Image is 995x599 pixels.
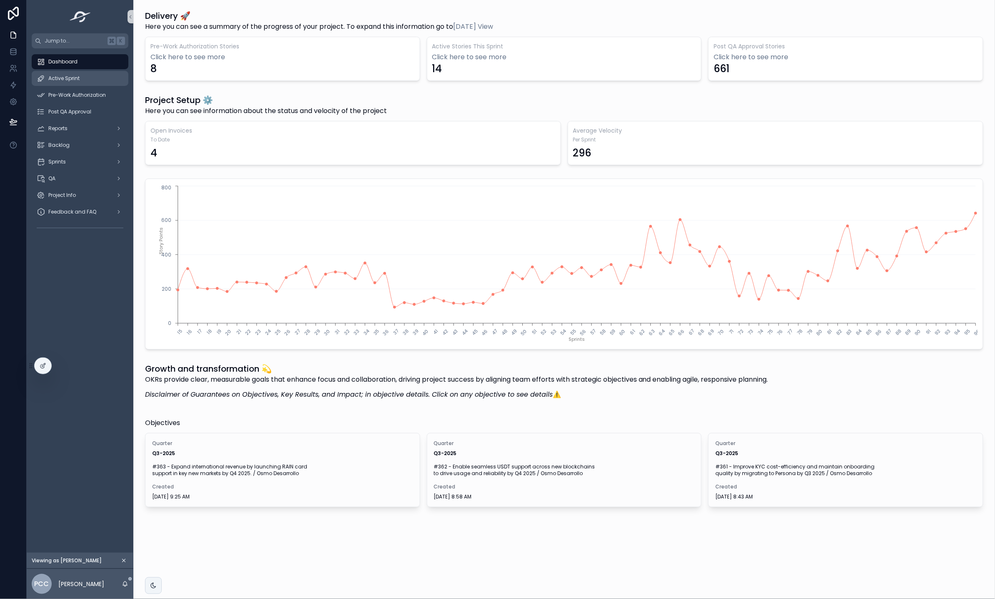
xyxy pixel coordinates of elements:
a: QuarterQ3-2025#362 - Enable seamless USDT support across new blockchains to drive usage and relia... [427,433,702,507]
h1: Project Setup ⚙️ [145,94,387,106]
a: [DATE] View [453,22,493,31]
span: [DATE] 9:25 AM [152,493,413,500]
span: Quarter [152,440,413,447]
span: Project Info [48,192,76,199]
strong: Q3-2025 [152,450,175,457]
span: Created [434,483,695,490]
span: Post QA Approval [48,108,91,115]
text: 83 [845,328,854,337]
span: Quarter [434,440,695,447]
text: 52 [539,328,548,337]
text: 33 [352,328,361,337]
span: Dashboard [48,58,78,65]
text: 71 [728,328,735,335]
text: 51 [531,328,539,336]
a: Click here to see more [150,52,415,62]
span: #362 - Enable seamless USDT support across new blockchains to drive usage and reliability by Q4 2... [434,463,695,477]
a: Active Sprint [32,71,128,86]
text: 47 [491,328,499,337]
a: Post QA Approval [32,104,128,119]
div: 661 [714,62,729,76]
h1: Growth and transformation 💫 [145,363,768,375]
text: 32 [342,328,351,337]
text: 70 [717,328,725,337]
tspan: 0 [168,320,171,327]
span: #361 - Improve KYC cost-efficiency and maintain onboarding quality by migrating to Persona by Q3 ... [715,463,976,477]
tspan: 400 [161,251,171,258]
span: Objectives [145,418,180,428]
strong: Q3-2025 [434,450,457,457]
text: 86 [874,328,883,337]
text: 57 [589,328,598,337]
text: 19 [215,328,223,336]
text: 59 [609,328,617,337]
text: 43 [451,328,459,337]
text: 60 [618,328,627,337]
p: OKRs provide clear, measurable goals that enhance focus and collaboration, driving project succes... [145,375,768,385]
span: Here you can see information about the status and velocity of the project [145,106,387,116]
div: 4 [150,146,157,160]
a: Click here to see more [432,52,697,62]
text: 24 [263,327,273,337]
tspan: 600 [161,217,171,224]
span: Feedback and FAQ [48,209,96,215]
text: 18 [206,328,213,336]
span: [DATE] 8:58 AM [434,493,695,500]
span: K [118,38,124,44]
a: QA [32,171,128,186]
text: 48 [500,328,509,337]
text: 89 [904,328,912,337]
text: 75 [766,328,775,337]
text: 63 [647,328,657,337]
text: 79 [806,328,815,337]
em: Disclaimer of Guarantees on Objectives, Key Results, and Impact; in objective details. Click on a... [145,390,553,399]
span: PCC [35,579,49,589]
text: 39 [411,328,420,337]
text: 92 [933,328,942,337]
text: 45 [471,328,479,337]
text: 87 [885,328,893,337]
text: 94 [953,327,962,337]
text: 58 [599,328,607,337]
text: 50 [519,328,529,337]
text: 55 [569,328,578,337]
text: 85 [865,328,873,337]
text: 15 [176,328,184,336]
text: 16 [185,328,194,336]
strong: Q3-2025 [715,450,738,457]
tspan: Story Points [158,228,164,255]
a: Dashboard [32,54,128,69]
a: Backlog [32,138,128,153]
button: Jump to...K [32,33,128,48]
text: 37 [392,328,401,337]
a: Reports [32,121,128,136]
text: 72 [737,328,745,337]
text: 95 [963,328,972,337]
text: 80 [815,328,824,337]
p: ⚠️ [145,390,768,400]
text: 91 [925,328,932,336]
text: 54 [559,327,568,337]
text: 38 [401,328,410,337]
text: 22 [244,328,253,337]
text: 88 [894,328,903,337]
text: 31 [333,328,341,336]
h3: Post QA Approval Stories [714,42,978,50]
text: 26 [283,328,292,337]
p: [PERSON_NAME] [58,580,104,588]
span: Here you can see a summary of the progress of your project. To expand this information go to [145,22,493,32]
div: 8 [150,62,157,76]
a: QuarterQ3-2025#363 - Expand international revenue by launching RAIN card support in key new marke... [145,433,420,507]
span: [DATE] 8:43 AM [715,493,976,500]
span: Jump to... [45,38,104,44]
text: 81 [826,328,834,336]
iframe: Spotlight [1,40,16,55]
span: #363 - Expand international revenue by launching RAIN card support in key new markets by Q4 2025.... [152,463,413,477]
h3: Average Velocity [573,126,978,135]
a: Click here to see more [714,52,978,62]
div: 296 [573,146,591,160]
text: 17 [196,328,203,335]
div: 14 [432,62,442,76]
a: QuarterQ3-2025#361 - Improve KYC cost-efficiency and maintain onboarding quality by migrating to ... [708,433,983,507]
span: Quarter [715,440,976,447]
